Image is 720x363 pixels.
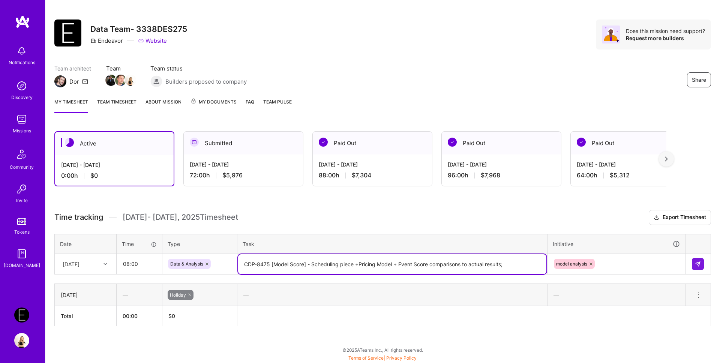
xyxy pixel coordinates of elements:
[665,156,668,162] img: right
[14,307,29,322] img: Endeavor: Data Team- 3338DES275
[190,138,199,147] img: Submitted
[106,74,116,87] a: Team Member Avatar
[168,313,175,319] span: $ 0
[626,34,705,42] div: Request more builders
[55,234,117,253] th: Date
[82,78,88,84] i: icon Mail
[90,172,98,180] span: $0
[263,98,292,113] a: Team Pulse
[103,262,107,266] i: icon Chevron
[125,75,136,86] img: Team Member Avatar
[190,171,297,179] div: 72:00 h
[11,93,33,101] div: Discovery
[117,254,162,274] input: HH:MM
[14,246,29,261] img: guide book
[448,138,457,147] img: Paid Out
[692,258,705,270] div: null
[90,37,123,45] div: Endeavor
[692,76,706,84] span: Share
[54,75,66,87] img: Team Architect
[448,160,555,168] div: [DATE] - [DATE]
[117,285,162,305] div: —
[115,75,126,86] img: Team Member Avatar
[10,163,34,171] div: Community
[238,254,546,274] textarea: CDP-8475 [Model Score] - Scheduling piece +Pricing Model + Event Score comparisons to actual resu...
[237,285,547,305] div: —
[654,214,660,222] i: icon Download
[348,355,417,361] span: |
[55,132,174,155] div: Active
[61,172,168,180] div: 0:00 h
[14,181,29,196] img: Invite
[54,64,91,72] span: Team architect
[190,98,237,113] a: My Documents
[386,355,417,361] a: Privacy Policy
[90,38,96,44] i: icon CompanyGray
[13,127,31,135] div: Missions
[61,291,110,299] div: [DATE]
[15,15,30,28] img: logo
[116,74,126,87] a: Team Member Avatar
[145,98,181,113] a: About Mission
[448,171,555,179] div: 96:00 h
[313,132,432,154] div: Paid Out
[246,98,254,113] a: FAQ
[12,333,31,348] a: User Avatar
[190,160,297,168] div: [DATE] - [DATE]
[105,75,117,86] img: Team Member Avatar
[9,58,35,66] div: Notifications
[162,234,237,253] th: Type
[63,260,79,268] div: [DATE]
[65,138,74,147] img: Active
[319,160,426,168] div: [DATE] - [DATE]
[352,171,371,179] span: $7,304
[122,240,157,248] div: Time
[54,19,81,46] img: Company Logo
[184,132,303,154] div: Submitted
[54,98,88,113] a: My timesheet
[263,99,292,105] span: Team Pulse
[165,78,247,85] span: Builders proposed to company
[138,37,167,45] a: Website
[481,171,500,179] span: $7,968
[150,64,247,72] span: Team status
[237,234,547,253] th: Task
[553,240,680,248] div: Initiative
[14,333,29,348] img: User Avatar
[61,161,168,169] div: [DATE] - [DATE]
[610,171,630,179] span: $5,312
[577,160,684,168] div: [DATE] - [DATE]
[170,292,186,298] span: Holiday
[13,145,31,163] img: Community
[602,25,620,43] img: Avatar
[319,138,328,147] img: Paid Out
[190,98,237,106] span: My Documents
[14,78,29,93] img: discovery
[55,306,117,326] th: Total
[442,132,561,154] div: Paid Out
[16,196,28,204] div: Invite
[69,78,79,85] div: Dor
[90,24,187,34] h3: Data Team- 3338DES275
[14,112,29,127] img: teamwork
[348,355,384,361] a: Terms of Service
[170,261,203,267] span: Data & Analysis
[649,210,711,225] button: Export Timesheet
[126,74,135,87] a: Team Member Avatar
[626,27,705,34] div: Does this mission need support?
[4,261,40,269] div: [DOMAIN_NAME]
[222,171,243,179] span: $5,976
[14,43,29,58] img: bell
[54,213,103,222] span: Time tracking
[577,138,586,147] img: Paid Out
[556,261,587,267] span: model analysis
[45,340,720,359] div: © 2025 ATeams Inc., All rights reserved.
[695,261,701,267] img: Submit
[117,306,162,326] th: 00:00
[97,98,136,113] a: Team timesheet
[14,228,30,236] div: Tokens
[577,171,684,179] div: 64:00 h
[547,285,685,305] div: —
[12,307,31,322] a: Endeavor: Data Team- 3338DES275
[571,132,690,154] div: Paid Out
